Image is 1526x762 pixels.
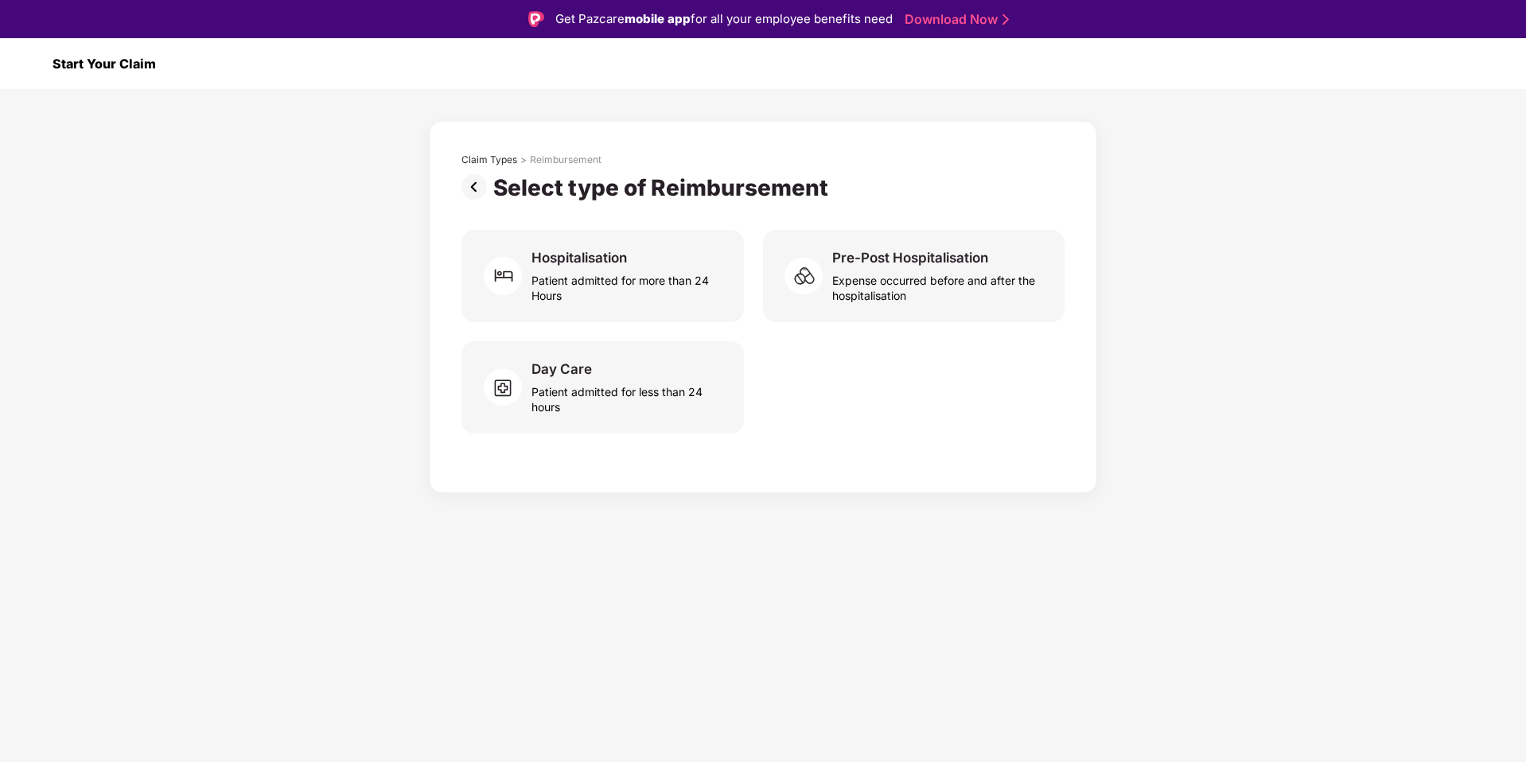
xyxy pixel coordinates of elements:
div: Claim Types [461,154,517,166]
strong: mobile app [625,11,691,26]
div: Patient admitted for less than 24 hours [531,378,725,414]
img: Logo [528,11,544,27]
img: Stroke [1002,11,1009,28]
img: svg+xml;base64,PHN2ZyB4bWxucz0iaHR0cDovL3d3dy53My5vcmcvMjAwMC9zdmciIHdpZHRoPSI2MCIgaGVpZ2h0PSI1OC... [784,252,832,300]
div: Day Care [531,360,592,378]
div: Select type of Reimbursement [493,174,835,201]
div: Hospitalisation [531,249,627,266]
img: svg+xml;base64,PHN2ZyB4bWxucz0iaHR0cDovL3d3dy53My5vcmcvMjAwMC9zdmciIHdpZHRoPSI2MCIgaGVpZ2h0PSI1OC... [484,364,531,411]
div: Patient admitted for more than 24 Hours [531,266,725,303]
div: > [520,154,527,166]
img: svg+xml;base64,PHN2ZyB4bWxucz0iaHR0cDovL3d3dy53My5vcmcvMjAwMC9zdmciIHdpZHRoPSI2MCIgaGVpZ2h0PSI2MC... [484,252,531,300]
img: svg+xml;base64,PHN2ZyBpZD0iUHJldi0zMngzMiIgeG1sbnM9Imh0dHA6Ly93d3cudzMub3JnLzIwMDAvc3ZnIiB3aWR0aD... [461,174,493,200]
div: Get Pazcare for all your employee benefits need [555,10,893,29]
a: Download Now [905,11,1004,28]
div: Pre-Post Hospitalisation [832,249,988,266]
div: Expense occurred before and after the hospitalisation [832,266,1045,303]
div: Reimbursement [530,154,601,166]
div: Start Your Claim [43,56,156,72]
